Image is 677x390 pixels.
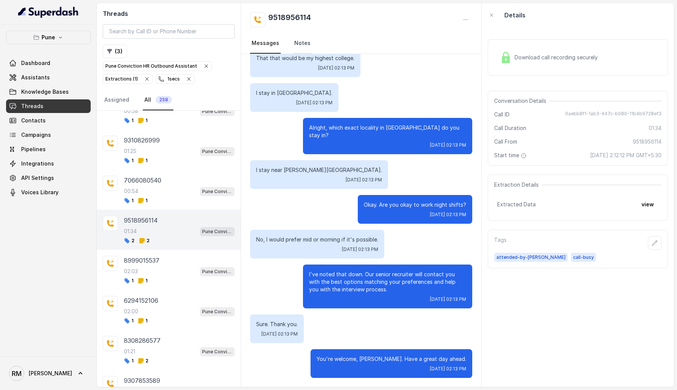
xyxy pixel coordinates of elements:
[124,358,133,364] span: 1
[105,62,197,70] p: Pune Conviction HR Outbound Assistant
[494,111,510,118] span: Call ID
[565,111,662,118] span: 0aebb8f1-1ab3-447c-b080-11b4b9728ef3
[138,278,147,284] span: 1
[6,128,91,142] a: Campaigns
[6,171,91,185] a: API Settings
[590,152,662,159] span: [DATE] 2:12:12 PM GMT+5:30
[21,160,54,167] span: Integrations
[430,296,466,302] span: [DATE] 02:13 PM
[633,138,662,145] span: 9518956114
[21,131,51,139] span: Campaigns
[139,238,150,244] span: 2
[309,124,466,139] p: Alright, which exact locality in [GEOGRAPHIC_DATA] do you stay in?
[256,166,382,174] p: I stay near [PERSON_NAME][GEOGRAPHIC_DATA].
[494,124,526,132] span: Call Duration
[21,102,43,110] span: Threads
[124,336,161,345] p: 8308286577
[250,33,472,54] nav: Tabs
[293,33,312,54] a: Notes
[124,147,136,155] p: 01:25
[649,124,662,132] span: 01:34
[21,88,69,96] span: Knowledge Bases
[124,256,159,265] p: 8999015537
[504,11,526,20] p: Details
[138,118,147,124] span: 1
[6,114,91,127] a: Contacts
[103,90,235,110] nav: Tabs
[103,90,131,110] a: Assigned
[6,56,91,70] a: Dashboard
[202,188,232,195] p: Pune Conviction HR Outbound Assistant
[256,236,378,243] p: No, I would prefer mid or morning if it's possible.
[124,238,134,244] span: 2
[18,6,79,18] img: light.svg
[138,358,148,364] span: 2
[156,74,195,84] button: 1secs
[124,278,133,284] span: 1
[158,75,180,83] div: 1 secs
[124,318,133,324] span: 1
[6,142,91,156] a: Pipelines
[21,74,50,81] span: Assistants
[138,198,147,204] span: 1
[571,253,596,262] span: call-busy
[309,271,466,293] p: I've noted that down. Our senior recruiter will contact you with the best options matching your p...
[494,97,549,105] span: Conversation Details
[430,142,466,148] span: [DATE] 02:13 PM
[256,89,332,97] p: I stay in [GEOGRAPHIC_DATA].
[346,177,382,183] span: [DATE] 02:13 PM
[637,198,658,211] button: view
[497,201,536,208] span: Extracted Data
[250,33,281,54] a: Messages
[202,268,232,275] p: Pune Conviction HR Outbound Assistant
[124,198,133,204] span: 1
[261,331,298,337] span: [DATE] 02:13 PM
[21,117,46,124] span: Contacts
[124,187,138,195] p: 00:54
[256,320,298,328] p: Sure. Thank you.
[430,212,466,218] span: [DATE] 02:13 PM
[515,54,601,61] span: Download call recording securely
[124,136,160,145] p: 9310826999
[143,90,173,110] a: All258
[124,268,138,275] p: 02:03
[494,138,517,145] span: Call From
[296,100,332,106] span: [DATE] 02:13 PM
[494,236,507,250] p: Tags
[103,74,153,84] button: Extractions (1)
[124,376,160,385] p: 9307853589
[21,189,59,196] span: Voices Library
[202,148,232,155] p: Pune Conviction HR Outbound Assistant
[124,176,161,185] p: 7066080540
[105,75,138,83] div: Extractions ( 1 )
[202,308,232,316] p: Pune Conviction HR Outbound Assistant
[430,366,466,372] span: [DATE] 02:13 PM
[42,33,55,42] p: Pune
[124,348,135,355] p: 01:21
[6,71,91,84] a: Assistants
[202,228,232,235] p: Pune Conviction HR Outbound Assistant
[21,174,54,182] span: API Settings
[29,370,72,377] span: [PERSON_NAME]
[124,216,158,225] p: 9518956114
[103,45,127,58] button: (3)
[12,370,22,378] text: RM
[202,108,232,115] p: Pune Conviction HR Outbound Assistant
[103,61,212,71] button: Pune Conviction HR Outbound Assistant
[6,85,91,99] a: Knowledge Bases
[494,253,568,262] span: attended-by-[PERSON_NAME]
[21,59,50,67] span: Dashboard
[317,355,466,363] p: You're welcome, [PERSON_NAME]. Have a great day ahead.
[124,308,138,315] p: 02:00
[500,52,512,63] img: Lock Icon
[256,54,354,62] p: That that would be my highest college.
[138,158,147,164] span: 1
[124,107,138,115] p: 00:58
[138,318,147,324] span: 1
[494,181,542,189] span: Extraction Details
[6,157,91,170] a: Integrations
[342,246,378,252] span: [DATE] 02:13 PM
[124,296,158,305] p: 6294152106
[364,201,466,209] p: Okay. Are you okay to work night shifts?
[124,118,133,124] span: 1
